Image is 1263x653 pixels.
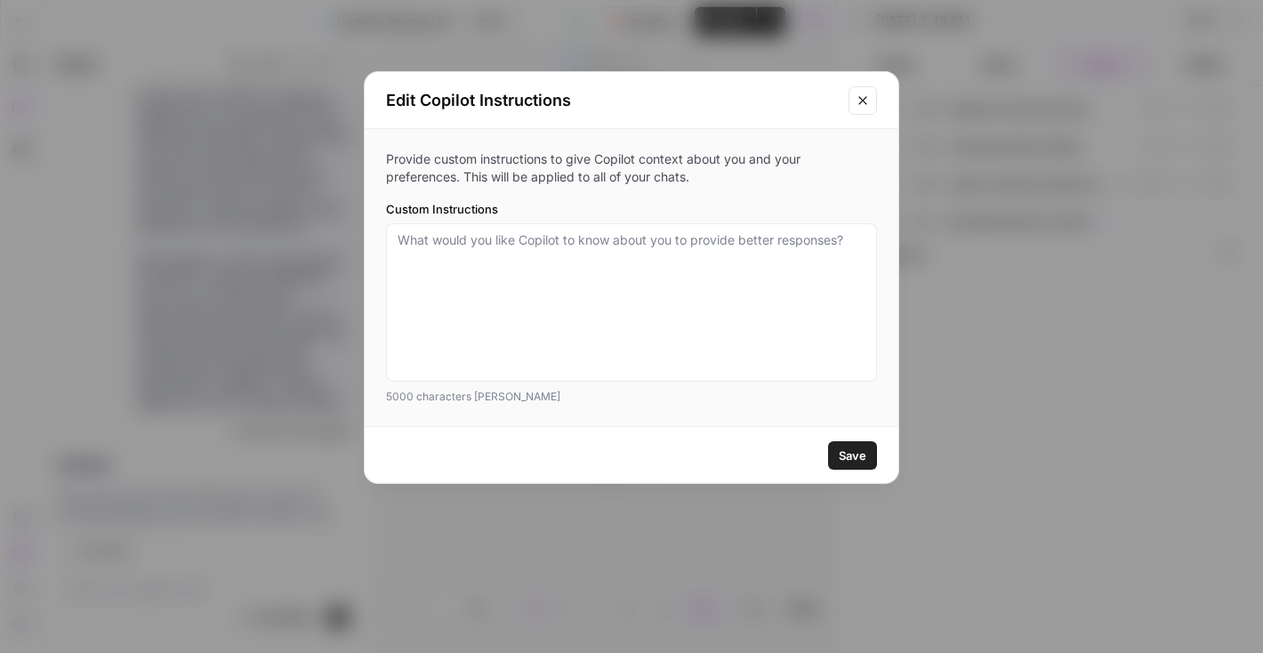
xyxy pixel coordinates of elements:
p: Provide custom instructions to give Copilot context about you and your preferences. This will be ... [386,150,877,186]
h2: Edit Copilot Instructions [386,88,838,113]
label: Custom Instructions [386,200,877,218]
span: Save [839,447,866,464]
button: Save [828,441,877,470]
div: 5000 characters [PERSON_NAME] [386,389,877,405]
button: Close modal [849,86,877,115]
